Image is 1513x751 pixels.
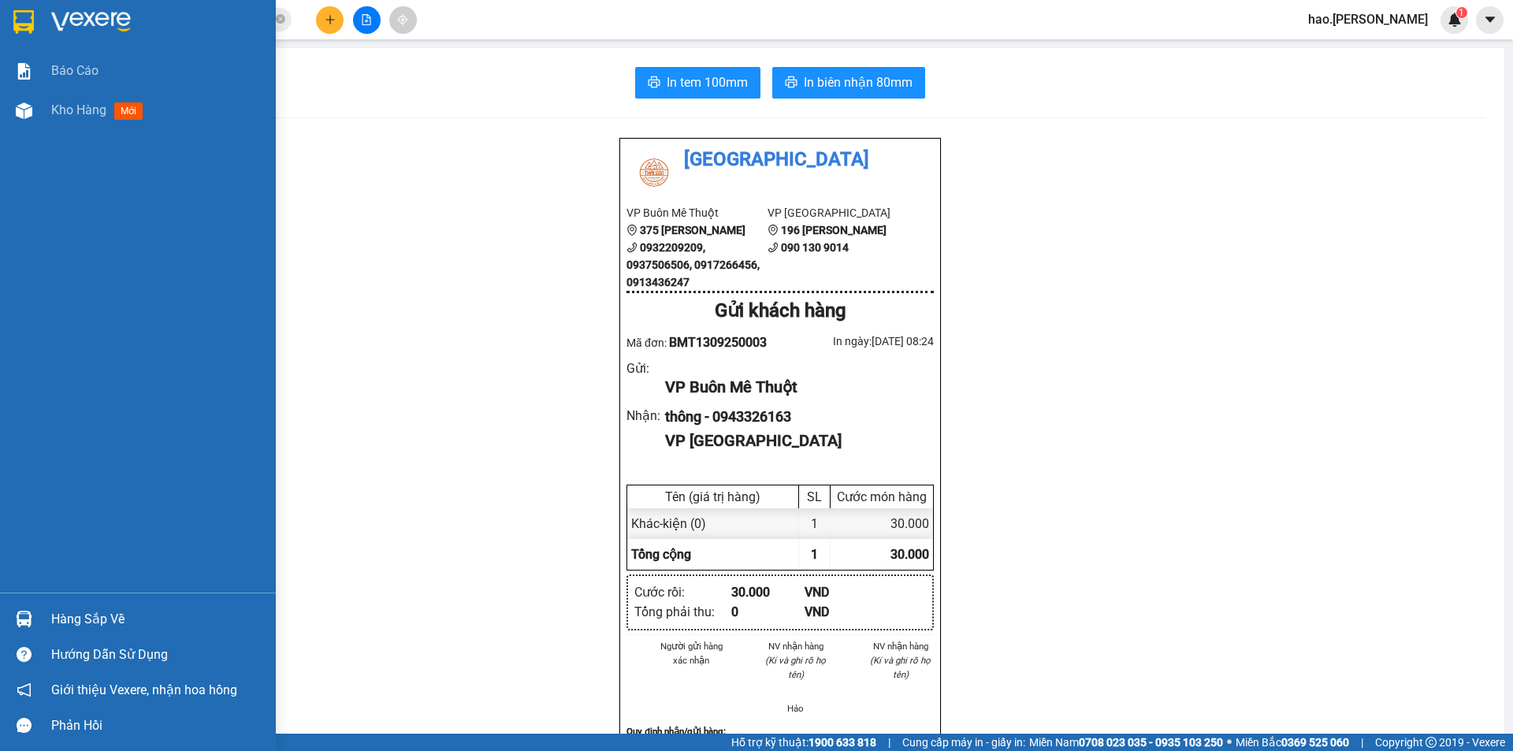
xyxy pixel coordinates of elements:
li: Người gửi hàng xác nhận [658,639,725,667]
span: In tem 100mm [667,72,748,92]
img: warehouse-icon [16,102,32,119]
span: Cung cấp máy in - giấy in: [902,734,1025,751]
button: printerIn tem 100mm [635,67,760,99]
div: VND [805,582,878,602]
div: thông - 0943326163 [665,406,921,428]
span: In biên nhận 80mm [804,72,913,92]
button: printerIn biên nhận 80mm [772,67,925,99]
span: hao.[PERSON_NAME] [1296,9,1441,29]
span: caret-down [1483,13,1497,27]
strong: 0708 023 035 - 0935 103 250 [1079,736,1223,749]
div: VP Buôn Mê Thuột [665,375,921,400]
strong: 0369 525 060 [1281,736,1349,749]
li: [GEOGRAPHIC_DATA] [626,145,934,175]
div: Cước rồi : [634,582,731,602]
b: 196 [PERSON_NAME] [781,224,887,236]
img: logo-vxr [13,10,34,34]
span: Miền Nam [1029,734,1223,751]
span: mới [114,102,143,120]
span: Tổng cộng [631,547,691,562]
button: caret-down [1476,6,1504,34]
span: message [17,718,32,733]
span: Kho hàng [51,102,106,117]
div: Mã đơn: [626,333,780,352]
span: environment [626,225,638,236]
img: icon-new-feature [1448,13,1462,27]
div: Phản hồi [51,714,264,738]
img: logo.jpg [626,145,682,200]
span: | [888,734,890,751]
span: notification [17,682,32,697]
span: Khác - kiện (0) [631,516,706,531]
span: 1 [1459,7,1464,18]
span: copyright [1426,737,1437,748]
span: printer [785,76,797,91]
span: phone [626,242,638,253]
span: close-circle [276,14,285,24]
span: BMT1309250003 [669,335,767,350]
b: 090 130 9014 [781,241,849,254]
span: plus [325,14,336,25]
li: VP Buôn Mê Thuột [626,204,768,221]
div: VP [GEOGRAPHIC_DATA] [665,429,921,453]
div: Tên (giá trị hàng) [631,489,794,504]
i: (Kí và ghi rõ họ tên) [765,655,826,680]
li: NV nhận hàng [867,639,934,653]
strong: 1900 633 818 [809,736,876,749]
span: aim [397,14,408,25]
button: aim [389,6,417,34]
span: Hỗ trợ kỹ thuật: [731,734,876,751]
div: Gửi khách hàng [626,296,934,326]
li: Hảo [763,701,830,716]
span: file-add [361,14,372,25]
button: plus [316,6,344,34]
img: solution-icon [16,63,32,80]
i: (Kí và ghi rõ họ tên) [870,655,931,680]
div: Hàng sắp về [51,608,264,631]
div: 30.000 [731,582,805,602]
div: VND [805,602,878,622]
span: Miền Bắc [1236,734,1349,751]
button: file-add [353,6,381,34]
li: NV nhận hàng [763,639,830,653]
b: 0932209209, 0937506506, 0917266456, 0913436247 [626,241,760,288]
li: VP [GEOGRAPHIC_DATA] [768,204,909,221]
span: phone [768,242,779,253]
div: Gửi : [626,359,665,378]
div: Quy định nhận/gửi hàng : [626,724,934,738]
div: SL [803,489,826,504]
span: ⚪️ [1227,739,1232,745]
span: printer [648,76,660,91]
div: 1 [799,508,831,539]
span: Báo cáo [51,61,99,80]
div: Cước món hàng [835,489,929,504]
img: warehouse-icon [16,611,32,627]
sup: 1 [1456,7,1467,18]
div: Tổng phải thu : [634,602,731,622]
div: Nhận : [626,406,665,426]
span: close-circle [276,13,285,28]
div: 0 [731,602,805,622]
div: 30.000 [831,508,933,539]
b: 375 [PERSON_NAME] [640,224,745,236]
span: environment [768,225,779,236]
span: Giới thiệu Vexere, nhận hoa hồng [51,680,237,700]
div: Hướng dẫn sử dụng [51,643,264,667]
span: | [1361,734,1363,751]
div: In ngày: [DATE] 08:24 [780,333,934,350]
span: question-circle [17,647,32,662]
span: 30.000 [890,547,929,562]
span: 1 [811,547,818,562]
